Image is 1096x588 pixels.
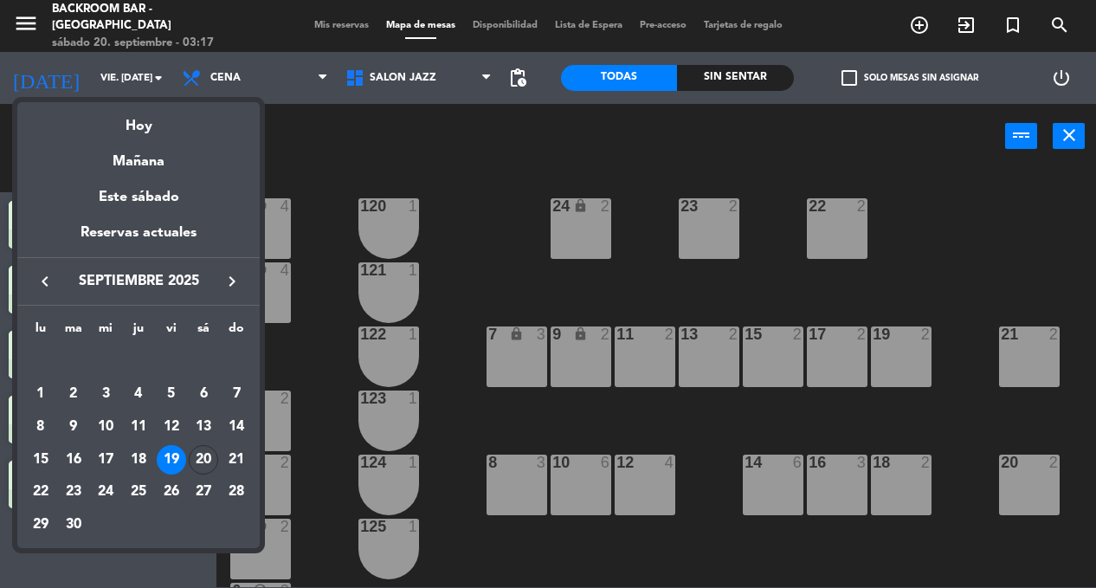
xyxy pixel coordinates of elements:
div: 27 [189,478,218,507]
td: 25 de septiembre de 2025 [122,476,155,509]
td: SEP. [24,346,253,378]
td: 8 de septiembre de 2025 [24,410,57,443]
td: 19 de septiembre de 2025 [155,443,188,476]
td: 12 de septiembre de 2025 [155,410,188,443]
th: lunes [24,319,57,346]
td: 28 de septiembre de 2025 [220,476,253,509]
td: 11 de septiembre de 2025 [122,410,155,443]
td: 13 de septiembre de 2025 [188,410,221,443]
div: 3 [91,379,120,409]
div: Reservas actuales [17,222,260,257]
div: 21 [222,445,251,475]
td: 5 de septiembre de 2025 [155,378,188,411]
td: 2 de septiembre de 2025 [57,378,90,411]
td: 17 de septiembre de 2025 [89,443,122,476]
td: 30 de septiembre de 2025 [57,508,90,541]
div: 18 [124,445,153,475]
td: 1 de septiembre de 2025 [24,378,57,411]
div: 10 [91,412,120,442]
div: 8 [26,412,55,442]
td: 21 de septiembre de 2025 [220,443,253,476]
div: 22 [26,478,55,507]
div: 7 [222,379,251,409]
td: 10 de septiembre de 2025 [89,410,122,443]
td: 22 de septiembre de 2025 [24,476,57,509]
td: 14 de septiembre de 2025 [220,410,253,443]
td: 20 de septiembre de 2025 [188,443,221,476]
div: 6 [189,379,218,409]
div: 1 [26,379,55,409]
td: 9 de septiembre de 2025 [57,410,90,443]
div: 14 [222,412,251,442]
td: 4 de septiembre de 2025 [122,378,155,411]
th: viernes [155,319,188,346]
div: 11 [124,412,153,442]
div: 12 [157,412,186,442]
div: 16 [59,445,88,475]
td: 18 de septiembre de 2025 [122,443,155,476]
th: domingo [220,319,253,346]
i: keyboard_arrow_right [222,271,242,292]
td: 15 de septiembre de 2025 [24,443,57,476]
div: 24 [91,478,120,507]
div: 17 [91,445,120,475]
div: 5 [157,379,186,409]
button: keyboard_arrow_left [29,270,61,293]
td: 29 de septiembre de 2025 [24,508,57,541]
div: 19 [157,445,186,475]
div: Hoy [17,102,260,138]
div: 20 [189,445,218,475]
div: 23 [59,478,88,507]
div: Mañana [17,138,260,173]
div: Este sábado [17,173,260,222]
div: 4 [124,379,153,409]
div: 30 [59,510,88,540]
th: sábado [188,319,221,346]
span: septiembre 2025 [61,270,216,293]
div: 28 [222,478,251,507]
td: 24 de septiembre de 2025 [89,476,122,509]
div: 2 [59,379,88,409]
div: 26 [157,478,186,507]
td: 23 de septiembre de 2025 [57,476,90,509]
td: 6 de septiembre de 2025 [188,378,221,411]
div: 15 [26,445,55,475]
td: 3 de septiembre de 2025 [89,378,122,411]
div: 29 [26,510,55,540]
i: keyboard_arrow_left [35,271,55,292]
div: 9 [59,412,88,442]
th: martes [57,319,90,346]
td: 27 de septiembre de 2025 [188,476,221,509]
div: 13 [189,412,218,442]
div: 25 [124,478,153,507]
td: 26 de septiembre de 2025 [155,476,188,509]
button: keyboard_arrow_right [216,270,248,293]
td: 7 de septiembre de 2025 [220,378,253,411]
th: jueves [122,319,155,346]
th: miércoles [89,319,122,346]
td: 16 de septiembre de 2025 [57,443,90,476]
